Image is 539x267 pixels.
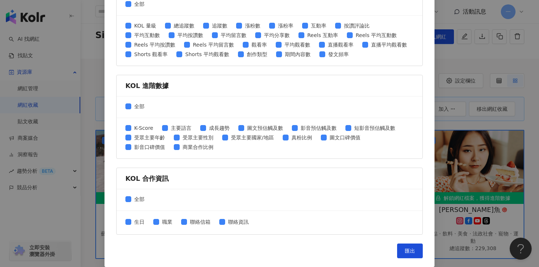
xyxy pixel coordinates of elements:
[275,22,296,30] span: 漲粉率
[131,31,163,39] span: 平均互動數
[125,174,414,183] div: KOL 合作資訊
[341,22,373,30] span: 按讚評論比
[175,31,206,39] span: 平均按讚數
[351,124,398,132] span: 短影音預估觸及數
[182,50,232,58] span: Shorts 平均觀看數
[209,22,230,30] span: 追蹤數
[131,102,147,110] span: 全部
[249,41,270,49] span: 觀看率
[171,22,197,30] span: 總追蹤數
[131,218,147,226] span: 生日
[325,50,352,58] span: 發文頻率
[190,41,237,49] span: Reels 平均留言數
[289,133,315,142] span: 真粉比例
[131,50,170,58] span: Shorts 觀看率
[206,124,232,132] span: 成長趨勢
[228,133,277,142] span: 受眾主要國家/地區
[131,143,168,151] span: 影音口碑價值
[131,22,159,30] span: KOL 量級
[282,50,313,58] span: 期間內容數
[131,195,147,203] span: 全部
[261,31,293,39] span: 平均分享數
[131,133,168,142] span: 受眾主要年齡
[159,218,175,226] span: 職業
[325,41,356,49] span: 直播觀看率
[180,133,216,142] span: 受眾主要性別
[242,22,263,30] span: 漲粉數
[368,41,410,49] span: 直播平均觀看數
[304,31,341,39] span: Reels 互動率
[168,124,194,132] span: 主要語言
[282,41,313,49] span: 平均觀看數
[353,31,400,39] span: Reels 平均互動數
[397,244,423,258] button: 匯出
[405,248,415,254] span: 匯出
[180,143,216,151] span: 商業合作比例
[244,124,286,132] span: 圖文預估觸及數
[327,133,363,142] span: 圖文口碑價值
[187,218,213,226] span: 聯絡信箱
[125,81,414,90] div: KOL 進階數據
[131,124,156,132] span: K-Score
[298,124,340,132] span: 影音預估觸及數
[225,218,252,226] span: 聯絡資訊
[244,50,270,58] span: 創作類型
[308,22,329,30] span: 互動率
[131,41,178,49] span: Reels 平均按讚數
[218,31,249,39] span: 平均留言數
